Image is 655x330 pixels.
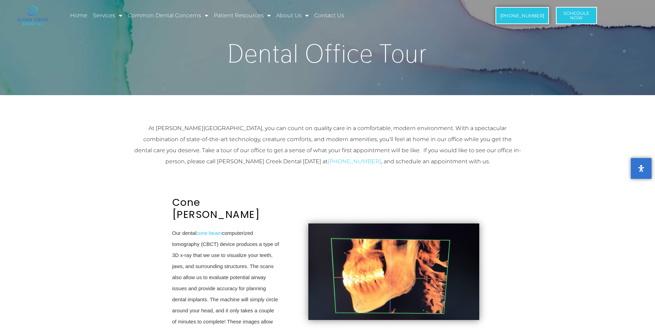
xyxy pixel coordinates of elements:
p: At [PERSON_NAME][GEOGRAPHIC_DATA], you can count on quality care in a comfortable, modern environ... [134,123,521,167]
a: Common Dental Concerns [127,8,209,24]
a: Home [69,8,88,24]
a: ScheduleNow [556,7,597,24]
button: Open Accessibility Panel [631,158,652,179]
a: Contact Us [313,8,345,24]
img: 3d dental x ray image [308,223,480,320]
h2: Cone [PERSON_NAME] [172,196,280,221]
a: [PHONE_NUMBER] [495,7,549,24]
span: Schedule Now [564,11,589,20]
a: Services [92,8,123,24]
a: cone beam [196,230,222,236]
img: logo [17,6,48,25]
a: About Us [275,8,310,24]
span: [PHONE_NUMBER] [500,13,544,18]
a: [PHONE_NUMBER] [328,158,381,165]
a: Patient Resources [213,8,272,24]
h1: Dental Office Tour [131,40,524,66]
nav: Menu [69,8,451,24]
